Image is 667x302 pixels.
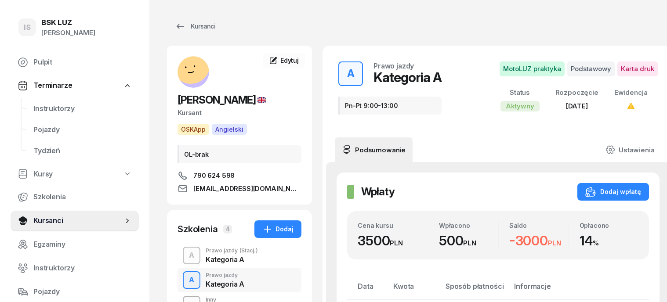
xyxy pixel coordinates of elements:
span: [DATE] [566,102,588,110]
button: Dodaj wpłatę [577,183,649,201]
button: Dodaj [254,220,301,238]
div: Wpłacono [439,222,498,229]
a: Kursy [11,164,139,184]
span: Instruktorzy [33,262,132,274]
small: % [593,239,599,247]
small: PLN [548,239,561,247]
button: APrawo jazdy(Stacj.)Kategoria A [178,243,301,268]
button: A [338,61,363,86]
div: Rozpoczęcie [555,87,598,98]
span: Kursy [33,169,53,180]
span: IS [24,24,31,31]
div: Kursant [178,107,301,119]
div: Prawo jazdy [206,248,258,253]
a: Instruktorzy [11,258,139,279]
span: Podstawowy [567,61,615,76]
th: Data [347,280,388,299]
span: Pojazdy [33,124,132,136]
div: Kategoria A [373,69,442,85]
span: 790 624 598 [193,170,235,181]
span: Kursanci [33,215,123,226]
div: Kategoria A [206,280,244,288]
button: OSKAppAngielski [178,124,247,135]
div: Saldo [509,222,569,229]
div: OL-brak [178,145,301,163]
button: MotoLUZ praktykaPodstawowyKarta druk [500,61,658,76]
div: 14 [580,233,639,249]
span: OSKApp [178,124,209,135]
span: [EMAIL_ADDRESS][DOMAIN_NAME] [193,183,301,194]
a: Pojazdy [26,119,139,140]
span: MotoLUZ praktyka [500,61,565,76]
a: 790 624 598 [178,170,301,181]
th: Kwota [388,280,440,299]
div: Szkolenia [178,223,218,235]
span: Karta druk [617,61,658,76]
a: Egzaminy [11,234,139,255]
div: 500 [439,233,498,249]
div: Opłacono [580,222,639,229]
div: -3000 [509,233,569,249]
span: Szkolenia [33,191,132,203]
button: APrawo jazdyKategoria A [178,268,301,292]
div: Status [500,87,540,98]
div: Kursanci [175,21,215,32]
span: Instruktorzy [33,103,132,115]
small: PLN [463,239,476,247]
a: Kursanci [167,18,223,35]
div: 3500 [358,233,428,249]
div: A [185,248,198,263]
span: [PERSON_NAME] [178,93,266,106]
div: Dodaj [262,224,294,234]
a: Pulpit [11,52,139,73]
div: Prawo jazdy [373,62,414,69]
span: Angielski [212,124,247,135]
a: Instruktorzy [26,98,139,119]
a: Szkolenia [11,187,139,208]
div: Cena kursu [358,222,428,229]
div: [PERSON_NAME] [41,27,95,39]
th: Informacje [509,280,583,299]
span: Pulpit [33,57,132,68]
div: A [344,65,358,83]
a: [EMAIL_ADDRESS][DOMAIN_NAME] [178,183,301,194]
small: PLN [390,239,403,247]
h2: Wpłaty [361,185,395,199]
div: Aktywny [500,101,540,111]
div: Kategoria A [206,256,258,263]
span: (Stacj.) [239,248,258,253]
span: Pojazdy [33,286,132,298]
span: Tydzień [33,145,132,157]
div: Pn-Pt 9:00-13:00 [338,97,442,115]
span: Edytuj [280,57,299,64]
a: Kursanci [11,210,139,231]
button: A [183,247,200,264]
th: Sposób płatności [440,280,509,299]
a: Tydzień [26,140,139,162]
div: BSK LUZ [41,19,95,26]
div: Prawo jazdy [206,273,244,278]
span: Egzaminy [33,239,132,250]
span: Terminarze [33,80,72,91]
a: Ustawienia [598,137,661,162]
a: Edytuj [263,53,305,68]
a: Podsumowanie [335,137,413,162]
div: Dodaj wpłatę [585,187,641,197]
div: A [185,273,198,288]
button: A [183,271,200,289]
span: 4 [223,225,232,234]
div: Ewidencja [614,87,648,98]
a: Terminarze [11,75,139,96]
